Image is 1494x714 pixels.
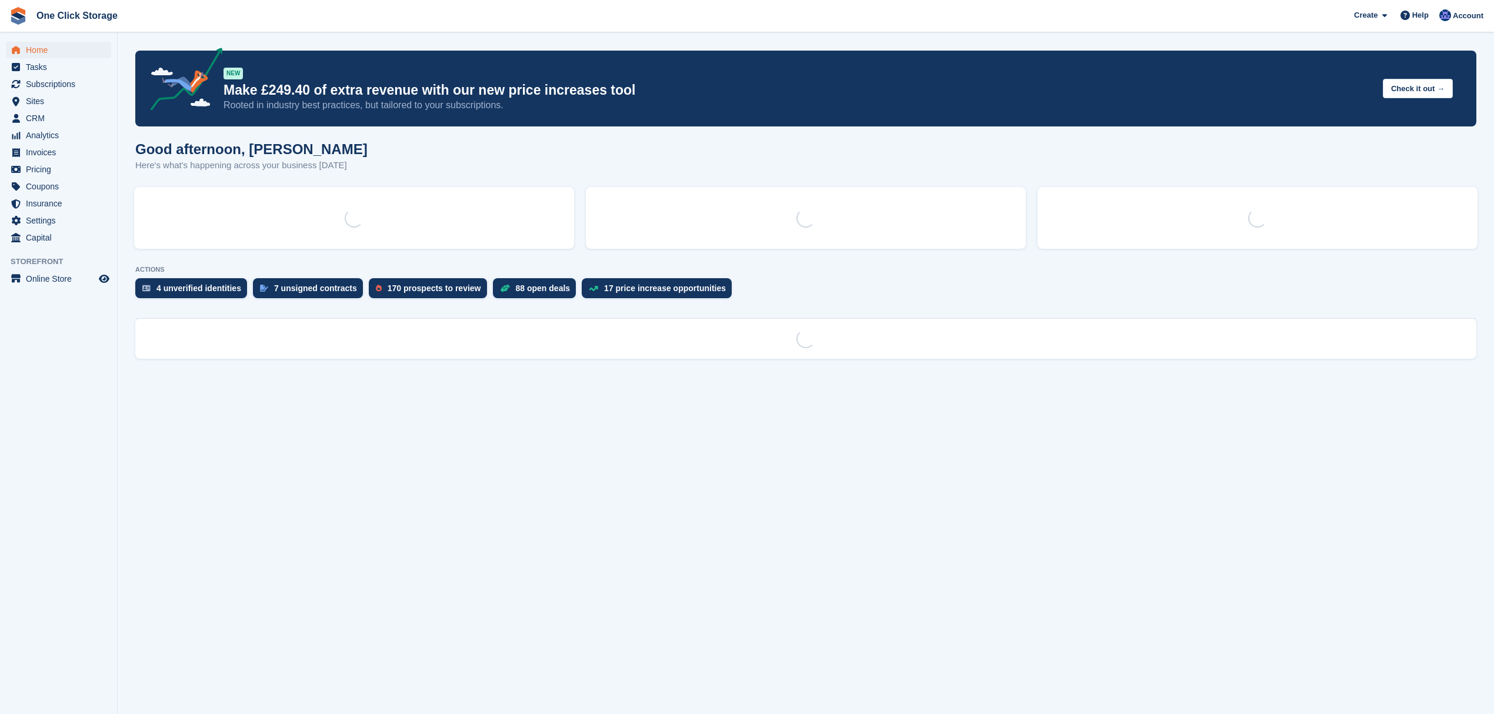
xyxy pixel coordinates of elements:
[11,256,117,268] span: Storefront
[224,99,1373,112] p: Rooted in industry best practices, but tailored to your subscriptions.
[26,212,96,229] span: Settings
[26,144,96,161] span: Invoices
[274,283,357,293] div: 7 unsigned contracts
[26,127,96,144] span: Analytics
[135,278,253,304] a: 4 unverified identities
[6,110,111,126] a: menu
[1453,10,1483,22] span: Account
[26,93,96,109] span: Sites
[6,93,111,109] a: menu
[6,59,111,75] a: menu
[26,229,96,246] span: Capital
[26,76,96,92] span: Subscriptions
[589,286,598,291] img: price_increase_opportunities-93ffe204e8149a01c8c9dc8f82e8f89637d9d84a8eef4429ea346261dce0b2c0.svg
[388,283,481,293] div: 170 prospects to review
[582,278,738,304] a: 17 price increase opportunities
[6,42,111,58] a: menu
[6,127,111,144] a: menu
[32,6,122,25] a: One Click Storage
[156,283,241,293] div: 4 unverified identities
[1383,79,1453,98] button: Check it out →
[369,278,493,304] a: 170 prospects to review
[97,272,111,286] a: Preview store
[6,195,111,212] a: menu
[224,82,1373,99] p: Make £249.40 of extra revenue with our new price increases tool
[26,161,96,178] span: Pricing
[135,266,1476,273] p: ACTIONS
[6,76,111,92] a: menu
[26,110,96,126] span: CRM
[141,48,223,115] img: price-adjustments-announcement-icon-8257ccfd72463d97f412b2fc003d46551f7dbcb40ab6d574587a9cd5c0d94...
[6,271,111,287] a: menu
[26,271,96,287] span: Online Store
[500,284,510,292] img: deal-1b604bf984904fb50ccaf53a9ad4b4a5d6e5aea283cecdc64d6e3604feb123c2.svg
[135,141,368,157] h1: Good afternoon, [PERSON_NAME]
[604,283,726,293] div: 17 price increase opportunities
[26,195,96,212] span: Insurance
[142,285,151,292] img: verify_identity-adf6edd0f0f0b5bbfe63781bf79b02c33cf7c696d77639b501bdc392416b5a36.svg
[26,59,96,75] span: Tasks
[376,285,382,292] img: prospect-51fa495bee0391a8d652442698ab0144808aea92771e9ea1ae160a38d050c398.svg
[6,178,111,195] a: menu
[253,278,369,304] a: 7 unsigned contracts
[493,278,582,304] a: 88 open deals
[1354,9,1378,21] span: Create
[516,283,571,293] div: 88 open deals
[26,42,96,58] span: Home
[6,161,111,178] a: menu
[1412,9,1429,21] span: Help
[6,212,111,229] a: menu
[224,68,243,79] div: NEW
[260,285,268,292] img: contract_signature_icon-13c848040528278c33f63329250d36e43548de30e8caae1d1a13099fd9432cc5.svg
[1439,9,1451,21] img: Thomas
[9,7,27,25] img: stora-icon-8386f47178a22dfd0bd8f6a31ec36ba5ce8667c1dd55bd0f319d3a0aa187defe.svg
[6,144,111,161] a: menu
[135,159,368,172] p: Here's what's happening across your business [DATE]
[26,178,96,195] span: Coupons
[6,229,111,246] a: menu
